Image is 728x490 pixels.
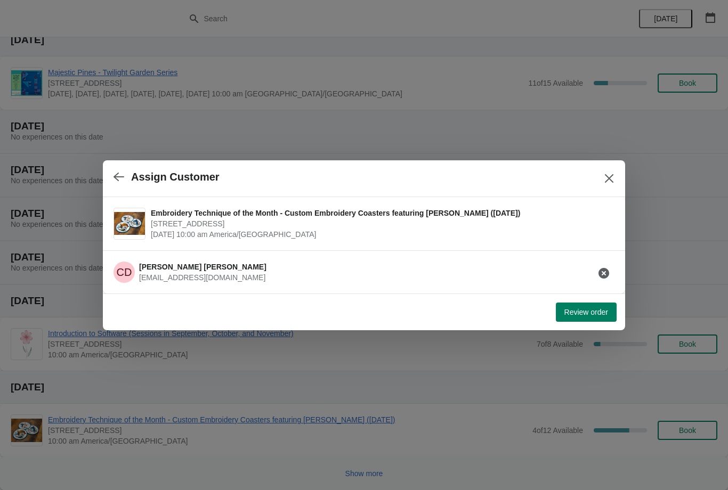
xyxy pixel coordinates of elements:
span: [PERSON_NAME] [PERSON_NAME] [139,263,266,271]
span: Cynthia [114,262,135,283]
button: Review order [556,303,617,322]
span: Review order [564,308,608,316]
button: Close [600,169,619,188]
span: [DATE] 10:00 am America/[GEOGRAPHIC_DATA] [151,229,609,240]
span: Embroidery Technique of the Month - Custom Embroidery Coasters featuring [PERSON_NAME] ([DATE]) [151,208,609,218]
img: Embroidery Technique of the Month - Custom Embroidery Coasters featuring Snow (November 4, 2025) ... [114,212,145,235]
span: [STREET_ADDRESS] [151,218,609,229]
text: CD [117,266,132,278]
h2: Assign Customer [131,171,220,183]
span: [EMAIL_ADDRESS][DOMAIN_NAME] [139,273,265,282]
